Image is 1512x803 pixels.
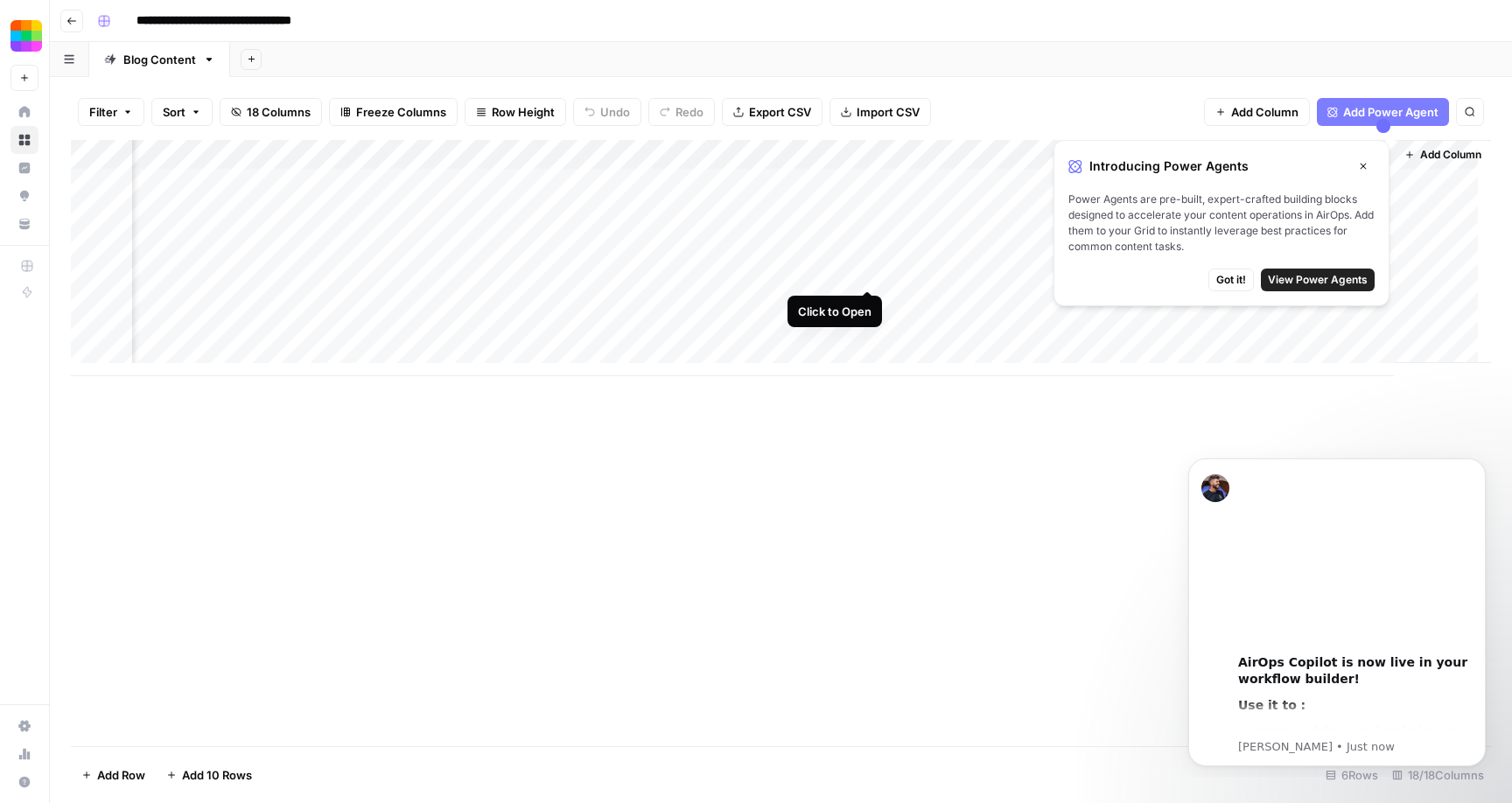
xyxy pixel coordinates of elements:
a: Opportunities [10,182,38,210]
a: Your Data [10,210,38,238]
div: Blog Content [123,51,196,68]
span: Add Row [97,766,145,784]
a: Browse [10,126,38,154]
button: Add Column [1397,143,1488,166]
a: Blog Content [89,42,230,77]
span: Add Column [1231,103,1298,121]
span: Freeze Columns [356,103,446,121]
a: Usage [10,740,38,768]
button: Workspace: Smallpdf [10,14,38,58]
button: Help + Support [10,768,38,796]
button: Add Column [1204,98,1310,126]
button: Sort [151,98,213,126]
span: Sort [163,103,185,121]
button: Export CSV [722,98,822,126]
button: Add 10 Rows [156,761,262,789]
span: Filter [89,103,117,121]
span: 18 Columns [247,103,311,121]
button: View Power Agents [1261,269,1375,291]
a: Home [10,98,38,126]
div: Click to Open [798,303,871,320]
button: Add Power Agent [1317,98,1449,126]
div: Introducing Power Agents [1068,155,1375,178]
span: Power Agents are pre-built, expert-crafted building blocks designed to accelerate your content op... [1068,192,1375,255]
span: Add 10 Rows [182,766,252,784]
button: Add Row [71,761,156,789]
button: Import CSV [829,98,931,126]
button: Redo [648,98,715,126]
img: Smallpdf Logo [10,20,42,52]
span: Got it! [1216,272,1246,288]
span: Undo [600,103,630,121]
span: Add Power Agent [1343,103,1438,121]
button: 18 Columns [220,98,322,126]
span: Export CSV [749,103,811,121]
span: Redo [675,103,703,121]
button: Row Height [465,98,566,126]
button: Undo [573,98,641,126]
button: Freeze Columns [329,98,458,126]
button: Got it! [1208,269,1254,291]
span: View Power Agents [1268,272,1368,288]
span: Row Height [492,103,555,121]
a: Settings [10,712,38,740]
span: Add Column [1420,147,1481,163]
a: Insights [10,154,38,182]
iframe: Intercom notifications message [1162,443,1512,777]
span: Import CSV [857,103,920,121]
button: Filter [78,98,144,126]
